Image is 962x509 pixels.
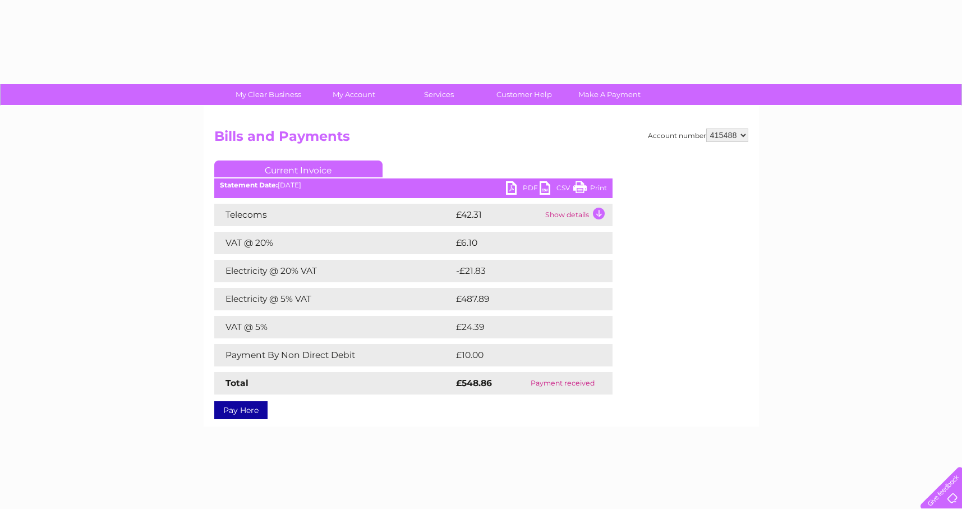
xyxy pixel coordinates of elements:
a: Services [393,84,485,105]
td: Payment By Non Direct Debit [214,344,453,366]
div: Account number [648,129,748,142]
td: Electricity @ 5% VAT [214,288,453,310]
a: My Clear Business [222,84,315,105]
td: Payment received [513,372,613,395]
a: Current Invoice [214,161,383,177]
td: £24.39 [453,316,590,338]
h2: Bills and Payments [214,129,748,150]
b: Statement Date: [220,181,278,189]
td: VAT @ 20% [214,232,453,254]
td: -£21.83 [453,260,591,282]
a: CSV [540,181,573,198]
a: PDF [506,181,540,198]
td: £42.31 [453,204,542,226]
a: Print [573,181,607,198]
td: £10.00 [453,344,590,366]
td: £6.10 [453,232,585,254]
a: My Account [307,84,400,105]
div: [DATE] [214,181,613,189]
td: Electricity @ 20% VAT [214,260,453,282]
td: Telecoms [214,204,453,226]
a: Pay Here [214,401,268,419]
td: VAT @ 5% [214,316,453,338]
strong: Total [225,378,248,388]
td: £487.89 [453,288,593,310]
a: Customer Help [478,84,570,105]
td: Show details [542,204,613,226]
a: Make A Payment [563,84,656,105]
strong: £548.86 [456,378,492,388]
